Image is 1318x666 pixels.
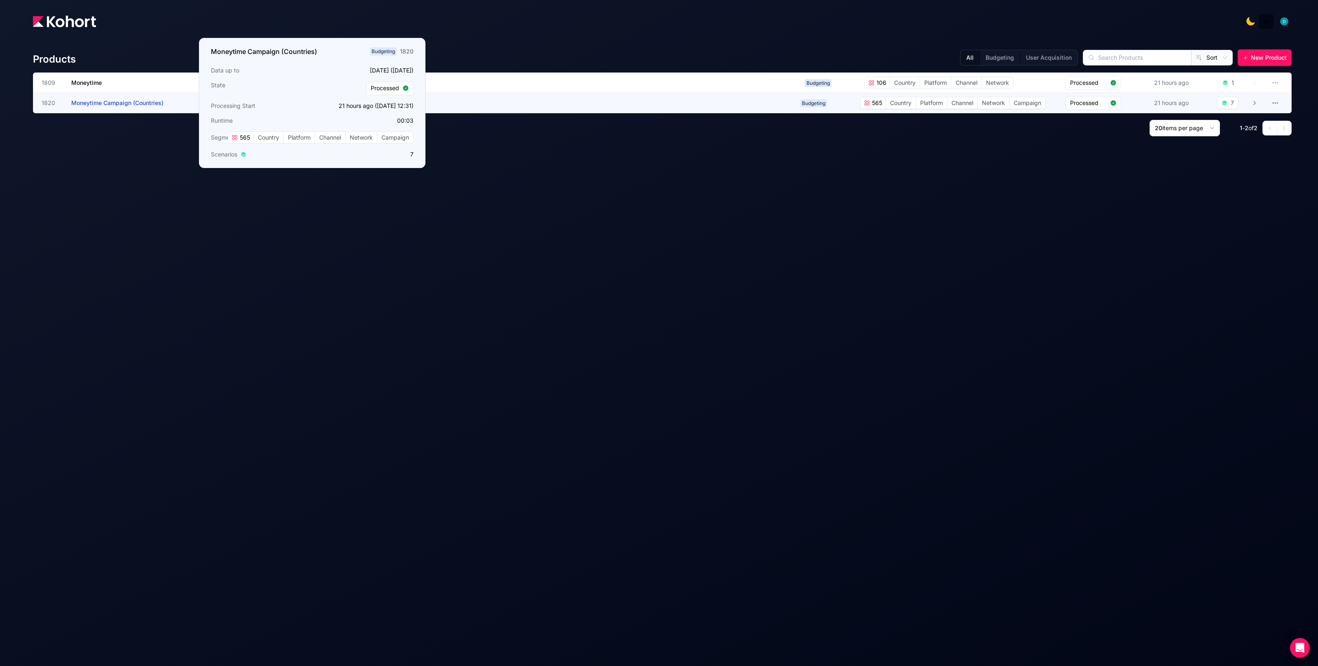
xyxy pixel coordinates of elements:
div: 21 hours ago [1152,77,1190,89]
span: Processed [371,84,399,92]
p: 21 hours ago ([DATE] 12:31) [315,102,414,110]
span: Country [886,97,916,109]
span: 2 [1254,124,1257,131]
span: of [1248,124,1254,131]
app-duration-counter: 00:03 [397,117,414,124]
span: Segments [211,133,238,142]
span: Country [890,77,920,89]
span: Channel [315,132,345,143]
div: 7 [1231,99,1234,107]
span: Channel [947,97,977,109]
span: Processed [1070,99,1107,107]
span: Sort [1206,54,1218,62]
h3: State [211,81,310,95]
button: User Acquisition [1020,50,1077,65]
span: 1 [1240,124,1242,131]
span: Budgeting [800,99,827,107]
span: items per page [1162,124,1203,131]
span: Budgeting [805,79,832,87]
span: Network [978,97,1009,109]
span: New Product [1251,54,1287,62]
div: 21 hours ago [1152,97,1190,109]
h4: Products [33,53,76,66]
img: logo_MoneyTimeLogo_1_20250619094856634230.png [1262,17,1270,26]
span: Moneytime Campaign (Countries) [71,99,164,106]
span: Platform [916,97,947,109]
span: Budgeting [370,47,397,56]
span: Network [346,132,377,143]
button: All [960,50,979,65]
span: 20 [1155,124,1162,131]
span: 106 [875,79,886,87]
button: New Product [1238,49,1292,66]
span: Scenarios [211,150,237,159]
h3: Moneytime Campaign (Countries) [211,47,317,56]
span: Network [982,77,1013,89]
span: 2 [1245,124,1248,131]
span: 565 [238,133,250,142]
h3: Processing Start [211,102,310,110]
span: Moneytime [71,79,102,86]
div: 1 [1232,79,1234,87]
p: 7 [315,150,414,159]
span: Platform [920,77,951,89]
span: - [1242,124,1245,131]
span: Campaign [377,132,413,143]
span: Country [254,132,283,143]
span: Processed [1070,79,1107,87]
span: 1820 [42,99,61,107]
span: Channel [951,77,981,89]
span: Campaign [1010,97,1045,109]
h3: Data up to [211,66,310,75]
h3: Runtime [211,117,310,125]
input: Search Products [1083,50,1191,65]
img: Kohort logo [33,16,96,27]
a: 1809MoneytimeBudgeting106CountryPlatformChannelNetworkProcessed21 hours ago1 [42,73,1257,93]
p: [DATE] ([DATE]) [315,66,414,75]
div: 1820 [400,47,414,56]
span: Platform [284,132,315,143]
div: Open Intercom Messenger [1290,638,1310,658]
button: Budgeting [979,50,1020,65]
button: 20items per page [1150,120,1220,136]
span: 1809 [42,79,61,87]
a: 1820Moneytime Campaign (Countries)Budgeting565CountryPlatformChannelNetworkCampaignProcessed21 ho... [42,93,1257,113]
span: 565 [870,99,882,107]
